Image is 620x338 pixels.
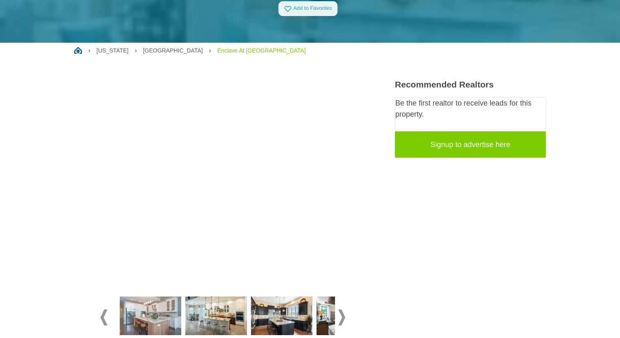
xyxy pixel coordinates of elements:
[395,79,546,90] h3: Recommended Realtors
[395,98,545,120] p: Be the first realtor to receive leads for this property.
[143,47,203,54] a: [GEOGRAPHIC_DATA]
[395,131,546,158] a: Signup to advertise here
[217,47,306,54] a: Enclave At [GEOGRAPHIC_DATA]
[96,47,128,54] a: [US_STATE]
[293,5,332,11] span: Add to Favorites
[278,1,337,16] a: Add to Favorites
